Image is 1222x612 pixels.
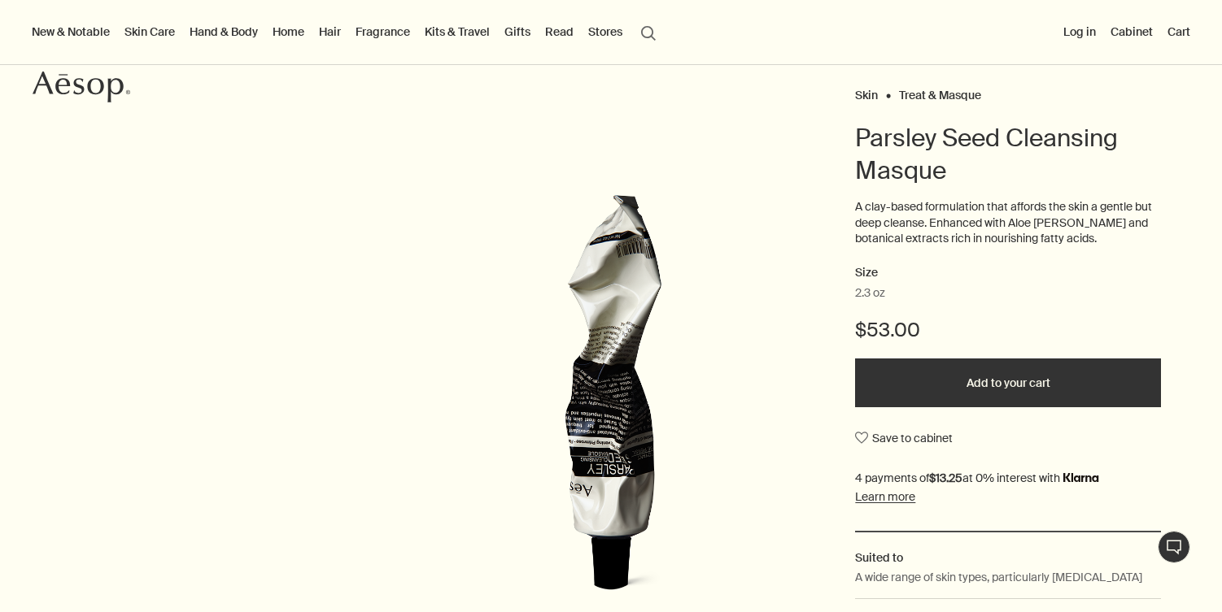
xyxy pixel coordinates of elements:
[121,21,178,42] a: Skin Care
[1158,531,1190,563] button: Live Assistance
[421,21,493,42] a: Kits & Travel
[855,263,1161,283] h2: Size
[501,21,534,42] a: Gifts
[899,88,981,95] a: Treat & Masque
[855,423,953,453] button: Save to cabinet
[1060,21,1099,42] button: Log in
[269,21,308,42] a: Home
[33,71,130,103] svg: Aesop
[1164,21,1194,42] button: Cart
[585,21,626,42] button: Stores
[855,88,878,95] a: Skin
[855,568,1142,586] p: A wide range of skin types, particularly [MEDICAL_DATA]
[855,358,1161,407] button: Add to your cart - $53.00
[1107,21,1156,42] a: Cabinet
[855,285,885,302] span: 2.3 oz
[316,21,344,42] a: Hair
[855,317,920,343] span: $53.00
[186,21,261,42] a: Hand & Body
[855,122,1161,187] h1: Parsley Seed Cleansing Masque
[28,21,113,42] button: New & Notable
[352,21,413,42] a: Fragrance
[855,549,1161,566] h2: Suited to
[28,67,134,111] a: Aesop
[634,16,663,47] button: Open search
[542,21,577,42] a: Read
[855,199,1161,247] p: A clay-based formulation that affords the skin a gentle but deep cleanse. Enhanced with Aloe [PER...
